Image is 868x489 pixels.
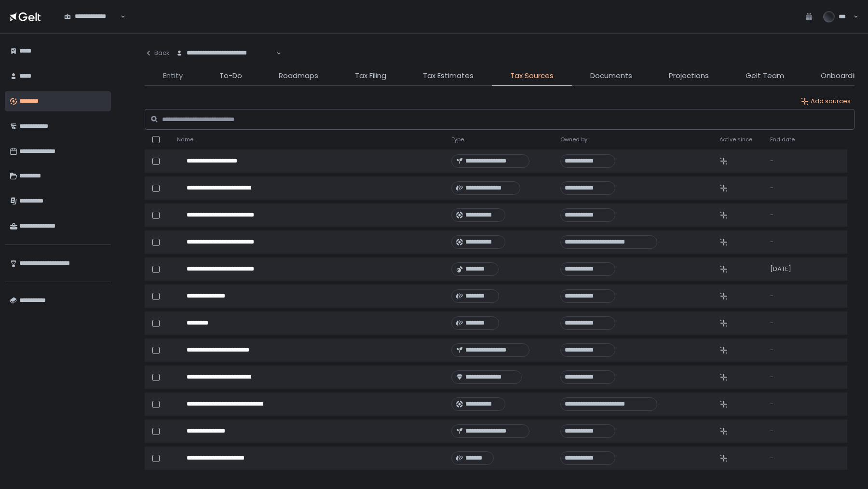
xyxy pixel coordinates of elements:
[145,43,170,63] button: Back
[163,70,183,81] span: Entity
[770,265,791,273] span: [DATE]
[770,184,773,192] span: -
[770,238,773,246] span: -
[770,319,773,327] span: -
[177,136,193,143] span: Name
[58,7,125,27] div: Search for option
[590,70,632,81] span: Documents
[170,43,281,63] div: Search for option
[770,427,773,435] span: -
[145,49,170,57] div: Back
[770,157,773,165] span: -
[560,136,587,143] span: Owned by
[510,70,554,81] span: Tax Sources
[770,400,773,408] span: -
[355,70,386,81] span: Tax Filing
[770,292,773,300] span: -
[746,70,784,81] span: Gelt Team
[770,373,773,381] span: -
[770,136,795,143] span: End date
[279,70,318,81] span: Roadmaps
[176,57,275,67] input: Search for option
[801,97,851,106] button: Add sources
[719,136,752,143] span: Active since
[821,70,863,81] span: Onboarding
[770,211,773,219] span: -
[64,21,120,30] input: Search for option
[451,136,464,143] span: Type
[219,70,242,81] span: To-Do
[423,70,474,81] span: Tax Estimates
[669,70,709,81] span: Projections
[770,454,773,462] span: -
[770,346,773,354] span: -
